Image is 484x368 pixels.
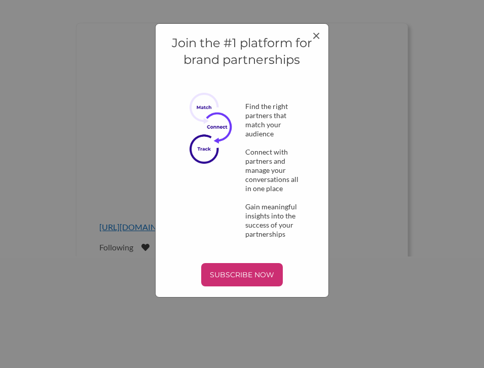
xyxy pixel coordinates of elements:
[166,34,318,68] h4: Join the #1 platform for brand partnerships
[166,263,318,286] a: SUBSCRIBE NOW
[229,102,318,138] div: Find the right partners that match your audience
[229,202,318,239] div: Gain meaningful insights into the success of your partnerships
[190,93,238,164] img: Subscribe Now Image
[229,148,318,193] div: Connect with partners and manage your conversations all in one place
[312,28,320,42] button: Close modal
[312,26,320,44] span: ×
[205,267,279,282] p: SUBSCRIBE NOW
